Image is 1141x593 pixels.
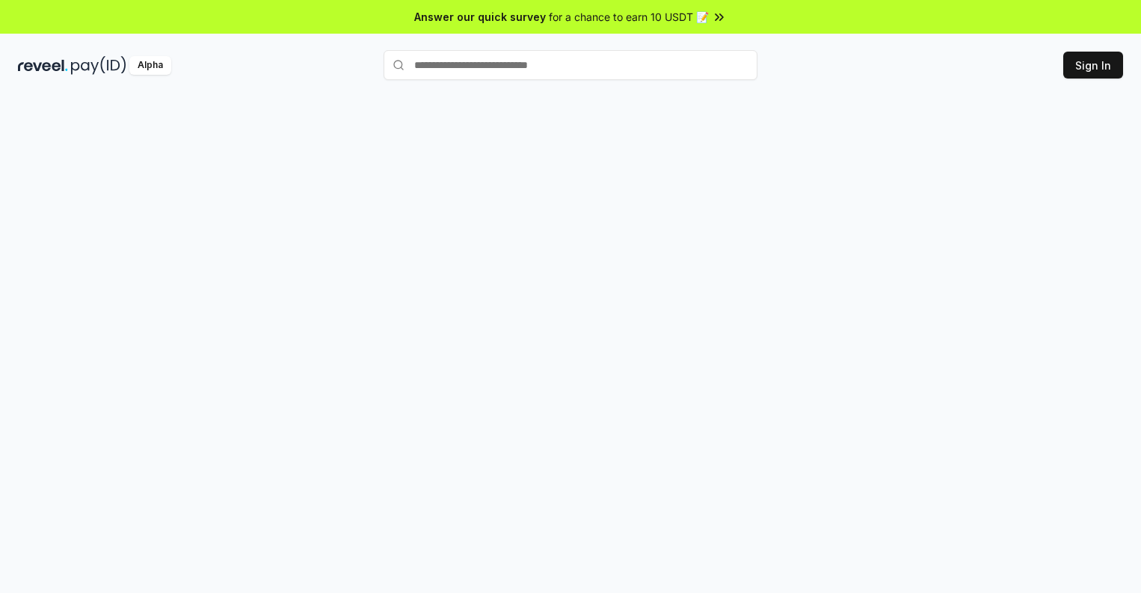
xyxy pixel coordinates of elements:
[18,56,68,75] img: reveel_dark
[129,56,171,75] div: Alpha
[1063,52,1123,79] button: Sign In
[414,9,546,25] span: Answer our quick survey
[71,56,126,75] img: pay_id
[549,9,709,25] span: for a chance to earn 10 USDT 📝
